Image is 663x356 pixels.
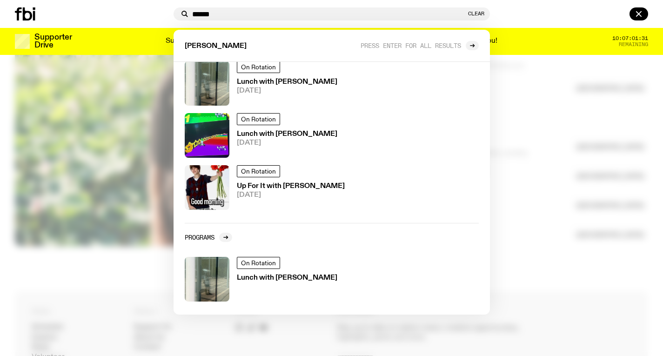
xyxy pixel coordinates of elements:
h3: Supporter Drive [34,34,72,49]
h3: Lunch with [PERSON_NAME] [237,79,337,86]
span: [DATE] [237,87,337,94]
h2: Programs [185,234,214,241]
span: [DATE] [237,140,337,147]
h3: Lunch with [PERSON_NAME] [237,131,337,138]
a: Press enter for all results [361,41,479,50]
p: Supporter Drive 2025: Shaping the future of our city’s music, arts, and culture - with the help o... [166,37,497,46]
span: Press enter for all results [361,42,461,49]
a: On RotationUp For It with [PERSON_NAME][DATE] [181,161,482,214]
a: On RotationLunch with [PERSON_NAME] [181,253,482,305]
a: On RotationLunch with [PERSON_NAME][DATE] [181,109,482,161]
span: [PERSON_NAME] [185,43,247,50]
a: On RotationLunch with [PERSON_NAME][DATE] [181,57,482,109]
h3: Up For It with [PERSON_NAME] [237,183,345,190]
span: Remaining [619,42,648,47]
span: 10:07:01:31 [612,36,648,41]
button: Clear [468,11,484,16]
span: [DATE] [237,192,345,199]
h3: Lunch with [PERSON_NAME] [237,275,337,282]
a: Programs [185,233,232,242]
